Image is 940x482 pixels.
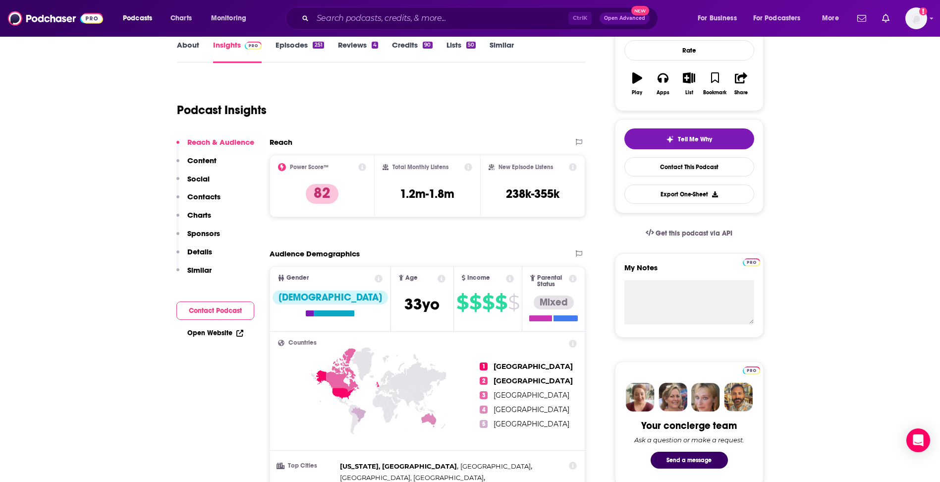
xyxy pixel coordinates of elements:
div: Play [632,90,642,96]
div: Open Intercom Messenger [906,428,930,452]
span: For Business [698,11,737,25]
span: Charts [170,11,192,25]
span: Monitoring [211,11,246,25]
button: open menu [815,10,851,26]
h3: 238k-355k [506,186,559,201]
img: tell me why sparkle [666,135,674,143]
button: Sponsors [176,229,220,247]
a: Charts [164,10,198,26]
div: [DEMOGRAPHIC_DATA] [273,291,388,304]
span: $ [508,295,519,310]
h1: Podcast Insights [177,103,267,118]
span: Parental Status [537,275,567,288]
div: Share [734,90,748,96]
a: Lists50 [446,40,476,63]
a: Show notifications dropdown [853,10,870,27]
div: List [685,90,693,96]
h2: New Episode Listens [498,164,553,171]
span: [GEOGRAPHIC_DATA] [460,462,531,470]
img: Jon Profile [724,383,753,412]
p: Details [187,247,212,256]
span: Logged in as mbrennan2 [905,7,927,29]
span: Countries [288,340,317,346]
span: Podcasts [123,11,152,25]
img: Sydney Profile [626,383,655,412]
p: Reach & Audience [187,137,254,147]
button: open menu [747,10,815,26]
button: Reach & Audience [176,137,254,156]
a: About [177,40,199,63]
img: User Profile [905,7,927,29]
span: , [460,461,532,472]
span: 4 [480,406,488,414]
span: [US_STATE], [GEOGRAPHIC_DATA] [340,462,457,470]
span: Open Advanced [604,16,645,21]
img: Podchaser - Follow, Share and Rate Podcasts [8,9,103,28]
button: Play [624,66,650,102]
a: Pro website [743,365,760,374]
button: Contact Podcast [176,301,254,320]
span: $ [469,295,481,310]
span: For Podcasters [753,11,801,25]
span: [GEOGRAPHIC_DATA] [494,376,573,385]
span: Gender [286,275,309,281]
button: Details [176,247,212,265]
div: Ask a question or make a request. [634,436,744,444]
div: Your concierge team [641,420,737,432]
div: Mixed [534,296,574,309]
button: Social [176,174,210,192]
p: Charts [187,210,211,220]
h3: Top Cities [278,463,336,469]
p: Similar [187,265,212,275]
button: open menu [691,10,749,26]
button: Send a message [651,452,728,469]
button: Share [728,66,754,102]
input: Search podcasts, credits, & more... [313,10,568,26]
button: Apps [650,66,676,102]
h2: Total Monthly Listens [392,164,448,171]
a: Pro website [743,257,760,266]
a: Contact This Podcast [624,157,754,177]
img: Podchaser Pro [245,42,262,50]
svg: Add a profile image [919,7,927,15]
button: List [676,66,702,102]
span: $ [482,295,494,310]
button: tell me why sparkleTell Me Why [624,128,754,149]
button: open menu [116,10,165,26]
h2: Reach [270,137,292,147]
span: Get this podcast via API [656,229,732,238]
span: 5 [480,420,488,428]
a: Reviews4 [338,40,378,63]
span: Ctrl K [568,12,592,25]
span: 2 [480,377,488,385]
p: Social [187,174,210,183]
span: New [631,6,649,15]
a: InsightsPodchaser Pro [213,40,262,63]
h2: Audience Demographics [270,249,360,258]
div: 4 [372,42,378,49]
button: Bookmark [702,66,728,102]
a: Show notifications dropdown [878,10,893,27]
span: [GEOGRAPHIC_DATA] [494,405,569,414]
span: Income [467,275,490,281]
div: 251 [313,42,324,49]
span: , [340,461,458,472]
span: [GEOGRAPHIC_DATA] [494,362,573,371]
p: 82 [306,184,338,204]
p: Contacts [187,192,221,201]
button: Similar [176,265,212,284]
a: Open Website [187,329,243,337]
span: 33 yo [404,295,440,314]
button: Show profile menu [905,7,927,29]
button: Export One-Sheet [624,184,754,204]
p: Sponsors [187,229,220,238]
button: Content [176,156,217,174]
div: Search podcasts, credits, & more... [295,7,667,30]
div: Apps [657,90,669,96]
a: Get this podcast via API [638,221,741,245]
span: [GEOGRAPHIC_DATA], [GEOGRAPHIC_DATA] [340,474,484,482]
span: 3 [480,391,488,399]
p: Content [187,156,217,165]
img: Barbara Profile [659,383,687,412]
a: Similar [490,40,514,63]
